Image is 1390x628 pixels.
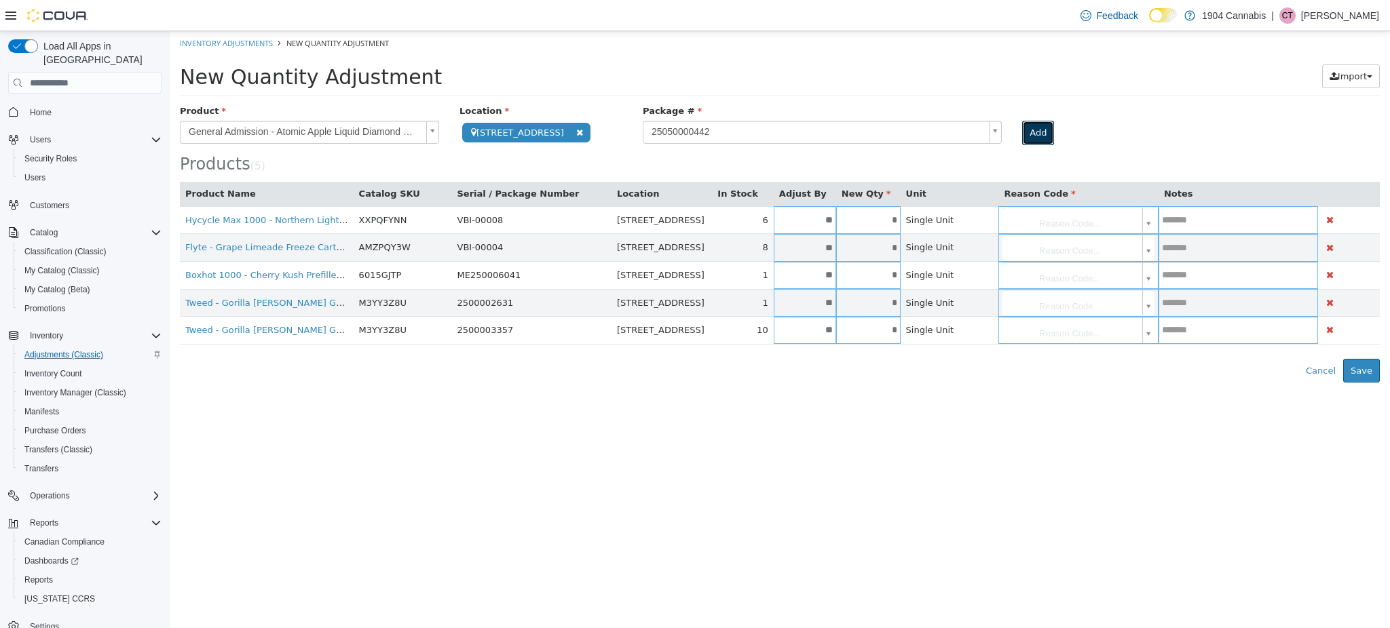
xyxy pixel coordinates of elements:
button: Add [852,90,884,114]
span: Operations [30,490,70,501]
span: Dark Mode [1149,22,1150,23]
button: Reports [24,515,64,531]
span: Purchase Orders [24,425,86,436]
span: Single Unit [736,267,785,277]
button: Security Roles [14,149,167,168]
a: Users [19,170,51,186]
a: Reason Code... [833,231,985,257]
span: Inventory [30,330,63,341]
span: Import [1168,40,1197,50]
span: Dashboards [19,553,162,569]
a: [US_STATE] CCRS [19,591,100,607]
button: Unit [736,156,759,170]
a: Reason Code... [833,286,985,312]
button: Home [3,102,167,121]
button: Users [14,168,167,187]
a: Reason Code... [833,203,985,229]
button: Promotions [14,299,167,318]
span: Home [24,103,162,120]
button: Catalog SKU [189,156,253,170]
button: Users [24,132,56,148]
td: 1 [542,231,604,258]
span: Users [24,132,162,148]
span: Classification (Classic) [24,246,107,257]
td: 1 [542,258,604,286]
p: | [1271,7,1274,24]
button: Manifests [14,402,167,421]
a: Canadian Compliance [19,534,110,550]
td: XXPQFYNN [184,175,282,203]
button: Notes [994,156,1026,170]
span: Security Roles [24,153,77,164]
span: 25050000442 [474,90,814,112]
span: New Quantity Adjustment [10,34,272,58]
span: Location [290,75,339,85]
span: Users [24,172,45,183]
span: Customers [24,197,162,214]
a: Security Roles [19,151,82,167]
span: Load All Apps in [GEOGRAPHIC_DATA] [38,39,162,66]
a: Classification (Classic) [19,243,112,260]
button: Inventory [3,326,167,345]
button: Save [1173,328,1210,352]
span: Package # [473,75,532,85]
span: Catalog [24,224,162,241]
span: CT [1282,7,1293,24]
span: New Qty [672,157,721,168]
button: Operations [3,486,167,505]
a: Promotions [19,300,71,317]
a: Feedback [1075,2,1144,29]
a: Transfers [19,460,64,477]
span: Promotions [19,300,162,317]
span: Single Unit [736,294,785,304]
button: Delete Product [1154,236,1167,252]
button: Import [1152,33,1210,58]
img: Cova [27,9,88,22]
span: Reports [24,574,53,585]
a: General Admission - Atomic Apple Liquid Diamond Blend 510 Cartridge - 0.95G [10,90,269,113]
span: Reason Code... [833,203,967,231]
a: Customers [24,197,75,214]
button: Delete Product [1154,181,1167,197]
button: Inventory Count [14,364,167,383]
span: Users [30,134,51,145]
button: Location [447,156,492,170]
a: Tweed - Gorilla [PERSON_NAME] Grape Liquid Diamonds Disposable Pen - 0.95G [16,294,369,304]
span: Home [30,107,52,118]
button: Classification (Classic) [14,242,167,261]
button: Users [3,130,167,149]
a: Inventory Count [19,366,88,382]
a: Boxhot 1000 - Cherry Kush Prefilled Vape - Indica 1.2G [16,239,256,249]
a: Home [24,104,57,121]
span: Inventory Manager (Classic) [19,385,162,401]
span: My Catalog (Beta) [19,281,162,298]
button: Transfers (Classic) [14,440,167,459]
a: Transfers (Classic) [19,441,98,458]
span: Transfers (Classic) [24,444,92,455]
span: My Catalog (Classic) [19,262,162,279]
span: Transfers [19,460,162,477]
span: Operations [24,488,162,504]
span: Products [10,123,81,142]
button: Inventory Manager (Classic) [14,383,167,402]
button: Canadian Compliance [14,532,167,551]
span: Washington CCRS [19,591,162,607]
td: 6015GJTP [184,231,282,258]
span: Feedback [1097,9,1138,22]
span: Reports [19,572,162,588]
span: Users [19,170,162,186]
span: Manifests [19,404,162,420]
a: My Catalog (Beta) [19,281,96,298]
span: [STREET_ADDRESS] [447,267,535,277]
button: Reports [3,513,167,532]
button: Delete Product [1154,291,1167,307]
a: Hycycle Max 1000 - Northern Lights Out Cartridge - 1.1G [16,184,267,194]
a: Flyte - Grape Limeade Freeze Cartridge - 1G [16,211,210,221]
span: New Quantity Adjustment [117,7,219,17]
div: Cody Tomlinson [1279,7,1296,24]
span: Reason Code... [833,231,967,258]
span: Reason Code... [833,176,967,203]
span: [STREET_ADDRESS] [447,211,535,221]
td: 6 [542,175,604,203]
a: Dashboards [19,553,84,569]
